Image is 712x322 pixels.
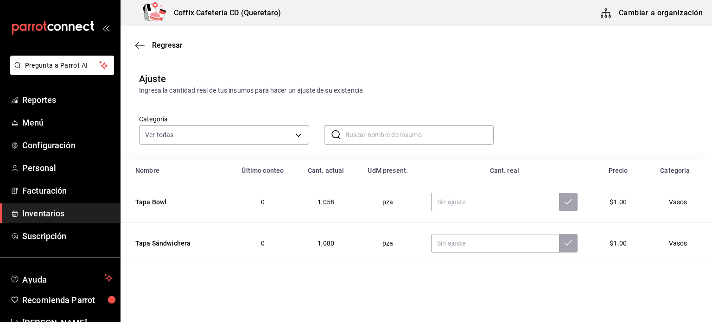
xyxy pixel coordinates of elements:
[648,264,712,305] td: Insumos
[22,184,113,197] span: Facturación
[648,223,712,264] td: Vasos
[22,94,113,106] span: Reportes
[648,182,712,223] td: Vasos
[22,116,113,129] span: Menú
[6,67,114,77] a: Pregunta a Parrot AI
[139,72,166,86] div: Ajuste
[121,182,229,223] td: Tapa Bowl
[426,167,583,174] div: Cant. real
[25,61,100,70] span: Pregunta a Parrot AI
[261,198,265,206] span: 0
[121,223,229,264] td: Tapa Sándwichera
[653,167,697,174] div: Categoría
[10,56,114,75] button: Pregunta a Parrot AI
[22,162,113,174] span: Personal
[145,130,173,139] span: Ver todas
[22,139,113,152] span: Configuración
[362,167,415,174] div: UdM present.
[610,240,627,247] span: $1.00
[356,182,420,223] td: pza
[152,41,183,50] span: Regresar
[261,240,265,247] span: 0
[431,193,559,211] input: Sin ajuste
[356,223,420,264] td: pza
[135,167,224,174] div: Nombre
[356,264,420,305] td: kg
[139,116,309,122] label: Categoría
[166,7,281,19] h3: Coffix Cafetería CD (Queretaro)
[318,198,334,206] span: 1,058
[121,264,229,305] td: Pechuga de Pavo
[610,198,627,206] span: $1.00
[135,41,183,50] button: Regresar
[302,167,350,174] div: Cant. actual
[594,167,642,174] div: Precio
[235,167,291,174] div: Último conteo
[22,294,113,306] span: Recomienda Parrot
[22,230,113,242] span: Suscripción
[22,207,113,220] span: Inventarios
[345,126,494,144] input: Buscar nombre de insumo
[102,24,109,32] button: open_drawer_menu
[431,234,559,253] input: Sin ajuste
[22,272,101,284] span: Ayuda
[318,240,334,247] span: 1,080
[139,86,693,95] div: Ingresa la cantidad real de tus insumos para hacer un ajuste de su existencia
